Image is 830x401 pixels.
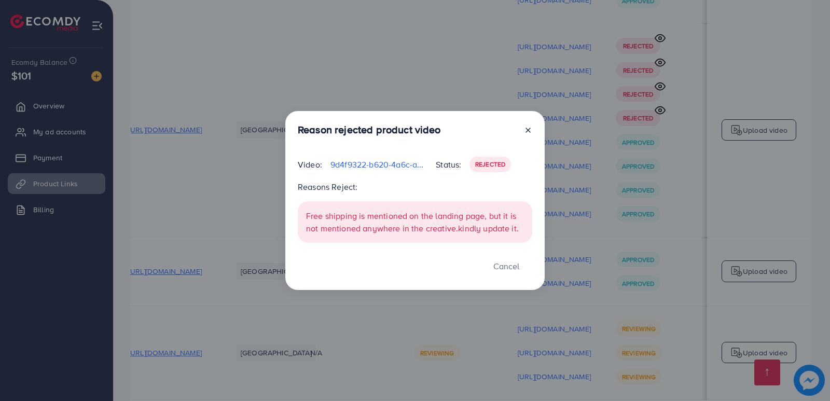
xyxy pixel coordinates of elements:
[480,255,532,278] button: Cancel
[330,158,427,171] p: 9d4f9322-b620-4a6c-a69b-e71140630cce-1760027713356.mp4
[298,158,322,171] p: Video:
[298,123,441,136] h3: Reason rejected product video
[436,158,461,171] p: Status:
[475,160,505,169] span: Rejected
[298,181,532,193] p: Reasons Reject:
[306,210,524,234] p: Free shipping is mentioned on the landing page, but it is not mentioned anywhere in the creative....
